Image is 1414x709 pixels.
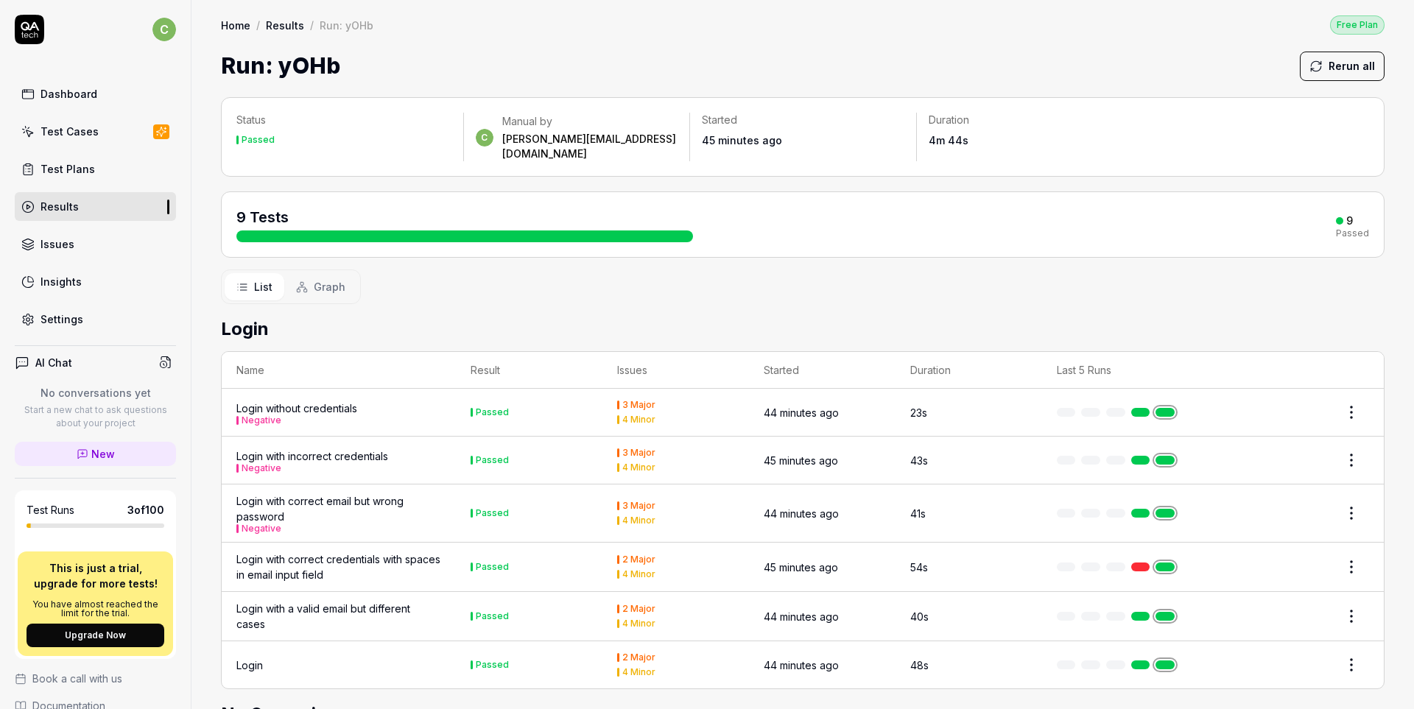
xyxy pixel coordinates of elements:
div: Insights [41,274,82,289]
button: c [152,15,176,44]
time: 44 minutes ago [764,610,839,623]
h1: Run: yOHb [221,49,340,82]
div: Passed [242,135,275,144]
div: 4 Minor [622,463,655,472]
div: / [310,18,314,32]
h4: AI Chat [35,355,72,370]
div: Passed [476,660,509,669]
a: Dashboard [15,80,176,108]
th: Name [222,352,456,389]
th: Result [456,352,602,389]
div: Passed [476,408,509,417]
button: Negative [242,416,281,425]
div: Passed [476,456,509,465]
time: 45 minutes ago [764,454,838,467]
span: New [91,446,115,462]
th: Last 5 Runs [1042,352,1237,389]
time: 44 minutes ago [764,406,839,419]
div: Login with correct email but wrong password [236,493,441,533]
span: Book a call with us [32,671,122,686]
span: 3 of 100 [127,502,164,518]
a: Login with correct email but wrong passwordNegative [236,493,441,533]
time: 54s [910,561,928,574]
div: 2 Major [622,555,655,564]
div: 4 Minor [622,570,655,579]
div: Passed [476,509,509,518]
time: 48s [910,659,929,671]
time: 43s [910,454,928,467]
a: Insights [15,267,176,296]
button: Negative [242,464,281,473]
button: List [225,273,284,300]
div: 2 Major [622,604,655,613]
div: 3 Major [622,501,655,510]
button: Upgrade Now [27,624,164,647]
span: Graph [314,279,345,294]
span: c [152,18,176,41]
h5: Test Runs [27,504,74,517]
th: Started [749,352,896,389]
a: Login with incorrect credentialsNegative [236,448,441,473]
a: Login with correct credentials with spaces in email input field [236,551,441,582]
a: Test Plans [15,155,176,183]
p: Status [236,113,451,127]
div: Login without credentials [236,401,357,425]
span: List [254,279,272,294]
a: Issues [15,230,176,258]
div: 9 [1346,214,1353,227]
time: 40s [910,610,929,623]
div: 3 Major [622,448,655,457]
button: Rerun all [1300,52,1385,81]
h2: Login [221,316,1385,342]
a: Login [236,657,441,673]
div: Results [41,199,79,214]
div: Run: yOHb [320,18,373,32]
th: Duration [896,352,1042,389]
div: 4 Minor [622,516,655,525]
div: 4 Minor [622,619,655,628]
div: / [256,18,260,32]
th: Issues [602,352,749,389]
div: 2 Major [622,653,655,662]
time: 45 minutes ago [764,561,838,574]
a: Results [15,192,176,221]
button: Graph [284,273,357,300]
a: New [15,442,176,466]
p: No conversations yet [15,385,176,401]
div: 4 Minor [622,415,655,424]
span: c [476,129,493,147]
time: 4m 44s [929,134,968,147]
div: Passed [476,562,509,571]
div: Login with incorrect credentials [236,448,388,473]
a: Test Cases [15,117,176,146]
a: Settings [15,305,176,334]
button: Free Plan [1330,15,1385,35]
a: Results [266,18,304,32]
time: 41s [910,507,926,520]
div: [PERSON_NAME][EMAIL_ADDRESS][DOMAIN_NAME] [502,132,678,161]
div: Manual by [502,114,678,129]
p: Started [702,113,904,127]
a: Login without credentialsNegative [236,401,441,425]
span: 9 Tests [236,208,289,226]
p: You have almost reached the limit for the trial. [27,600,164,618]
div: Passed [1336,229,1369,238]
a: Login with a valid email but different cases [236,601,441,632]
div: Test Cases [41,124,99,139]
time: 44 minutes ago [764,507,839,520]
div: 3 Major [622,401,655,409]
a: Book a call with us [15,671,176,686]
div: Issues [41,236,74,252]
time: 45 minutes ago [702,134,782,147]
div: Passed [476,612,509,621]
div: 4 Minor [622,668,655,677]
div: Dashboard [41,86,97,102]
a: Home [221,18,250,32]
p: Duration [929,113,1131,127]
div: Settings [41,311,83,327]
p: Start a new chat to ask questions about your project [15,403,176,430]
